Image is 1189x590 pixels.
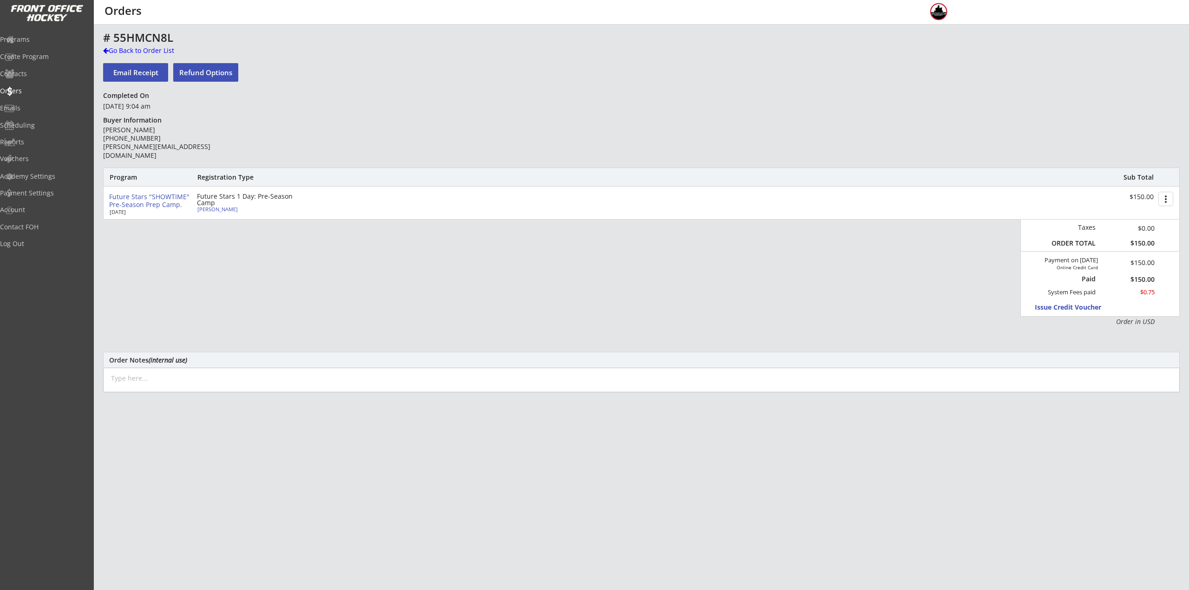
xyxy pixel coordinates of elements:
div: Registration Type [197,173,304,182]
div: Order Notes [109,357,1174,363]
button: Issue Credit Voucher [1035,301,1121,314]
div: Buyer Information [103,116,166,124]
div: Future Stars "SHOWTIME" Pre-Season Prep Camp. [109,193,189,209]
div: [DATE] 9:04 am [103,102,237,111]
div: $0.00 [1102,223,1155,233]
div: Future Stars 1 Day: Pre-Season Camp [197,193,304,206]
div: ORDER TOTAL [1047,239,1096,247]
em: (internal use) [149,356,187,364]
div: # 55HMCN8L [103,32,548,43]
div: Completed On [103,91,153,100]
button: Email Receipt [103,63,168,82]
div: System Fees paid [1039,288,1096,296]
div: Sub Total [1113,173,1154,182]
div: Go Back to Order List [103,46,199,55]
div: Order in USD [1047,317,1155,326]
div: Online Credit Card [1045,265,1098,270]
div: $150.00 [1096,193,1154,201]
div: Taxes [1047,223,1096,232]
div: $150.00 [1102,239,1155,247]
div: $150.00 [1102,276,1155,283]
div: [DATE] [110,209,184,214]
div: Paid [1053,275,1096,283]
div: Program [110,173,160,182]
div: $150.00 [1110,259,1155,266]
div: [PERSON_NAME] [197,207,301,212]
div: $0.75 [1102,288,1155,296]
button: more_vert [1158,192,1173,206]
div: [PERSON_NAME] [PHONE_NUMBER] [PERSON_NAME][EMAIL_ADDRESS][DOMAIN_NAME] [103,126,237,160]
button: Refund Options [173,63,238,82]
div: Payment on [DATE] [1024,257,1098,264]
